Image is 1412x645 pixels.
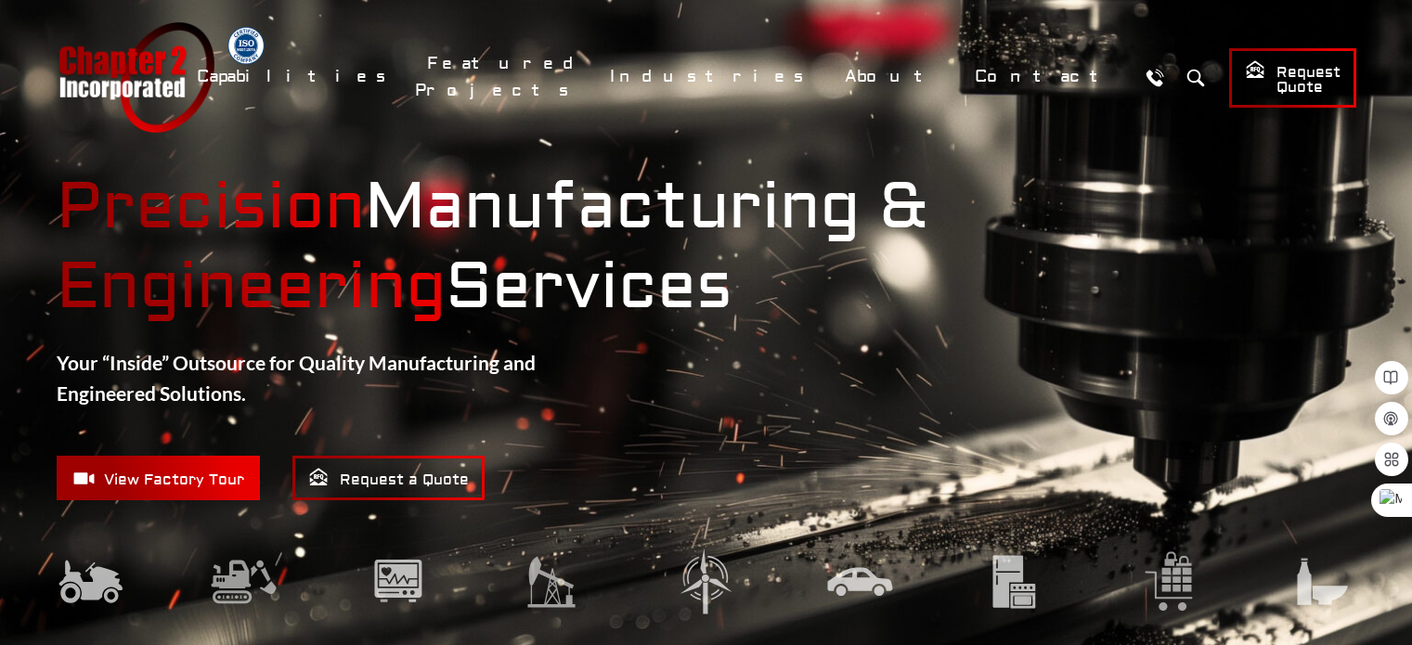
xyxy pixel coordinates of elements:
a: Industries [598,57,823,97]
mark: Engineering [57,248,446,327]
a: Call Us [1138,60,1172,95]
a: Contact [963,57,1129,97]
a: Chapter 2 Incorporated [57,22,214,133]
span: Request a Quote [308,467,469,490]
a: Request a Quote [292,456,485,500]
a: About [833,57,953,97]
a: View Factory Tour [57,456,260,500]
strong: Manufacturing & Services [57,168,1356,328]
a: Request Quote [1229,48,1356,108]
button: Search [1179,60,1213,95]
a: Featured Projects [415,44,589,110]
span: Request Quote [1245,59,1341,97]
strong: Your “Inside” Outsource for Quality Manufacturing and Engineered Solutions. [57,351,536,406]
a: Capabilities [185,57,406,97]
mark: Precision [57,168,365,247]
span: View Factory Tour [72,467,244,490]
